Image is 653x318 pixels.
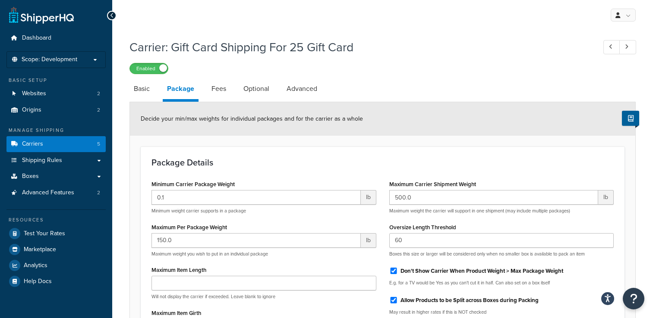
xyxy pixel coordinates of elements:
[151,310,201,316] label: Maximum Item Girth
[6,86,106,102] li: Websites
[129,39,587,56] h1: Carrier: Gift Card Shipping For 25 Gift Card
[6,153,106,168] a: Shipping Rules
[622,111,639,126] button: Show Help Docs
[151,293,376,300] p: Will not display the carrier if exceeded. Leave blank to ignore
[151,181,235,187] label: Minimum Carrier Package Weight
[389,309,614,315] p: May result in higher rates if this is NOT checked
[361,233,376,248] span: lb
[207,78,230,99] a: Fees
[598,190,614,205] span: lb
[6,168,106,184] a: Boxes
[389,280,614,286] p: E.g. for a TV would be Yes as you can't cut it in half. Can also set on a box itself
[151,208,376,214] p: Minimum weight carrier supports in a package
[6,274,106,289] a: Help Docs
[603,40,620,54] a: Previous Record
[6,226,106,241] a: Test Your Rates
[6,102,106,118] a: Origins2
[389,251,614,257] p: Boxes this size or larger will be considered only when no smaller box is available to pack an item
[6,127,106,134] div: Manage Shipping
[22,157,62,164] span: Shipping Rules
[24,246,56,253] span: Marketplace
[6,185,106,201] a: Advanced Features2
[6,136,106,152] a: Carriers5
[6,185,106,201] li: Advanced Features
[282,78,322,99] a: Advanced
[151,251,376,257] p: Maximum weight you wish to put in an individual package
[401,296,539,304] label: Allow Products to be Split across Boxes during Packing
[389,224,456,231] label: Oversize Length Threshold
[97,189,100,196] span: 2
[401,267,563,275] label: Don't Show Carrier When Product Weight > Max Package Weight
[6,30,106,46] a: Dashboard
[6,258,106,273] a: Analytics
[97,90,100,97] span: 2
[24,278,52,285] span: Help Docs
[389,208,614,214] p: Maximum weight the carrier will support in one shipment (may include multiple packages)
[22,90,46,97] span: Websites
[6,242,106,257] a: Marketplace
[97,106,100,114] span: 2
[151,158,614,167] h3: Package Details
[22,56,77,63] span: Scope: Development
[22,140,43,148] span: Carriers
[361,190,376,205] span: lb
[623,288,644,309] button: Open Resource Center
[97,140,100,148] span: 5
[24,262,47,269] span: Analytics
[6,136,106,152] li: Carriers
[6,102,106,118] li: Origins
[22,34,51,42] span: Dashboard
[22,173,39,180] span: Boxes
[22,106,41,114] span: Origins
[6,86,106,102] a: Websites2
[130,63,168,74] label: Enabled
[24,230,65,237] span: Test Your Rates
[6,77,106,84] div: Basic Setup
[619,40,636,54] a: Next Record
[129,78,154,99] a: Basic
[389,181,476,187] label: Maximum Carrier Shipment Weight
[141,114,363,123] span: Decide your min/max weights for individual packages and for the carrier as a whole
[151,224,227,231] label: Maximum Per Package Weight
[22,189,74,196] span: Advanced Features
[151,267,206,273] label: Maximum Item Length
[6,216,106,224] div: Resources
[239,78,274,99] a: Optional
[163,78,199,102] a: Package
